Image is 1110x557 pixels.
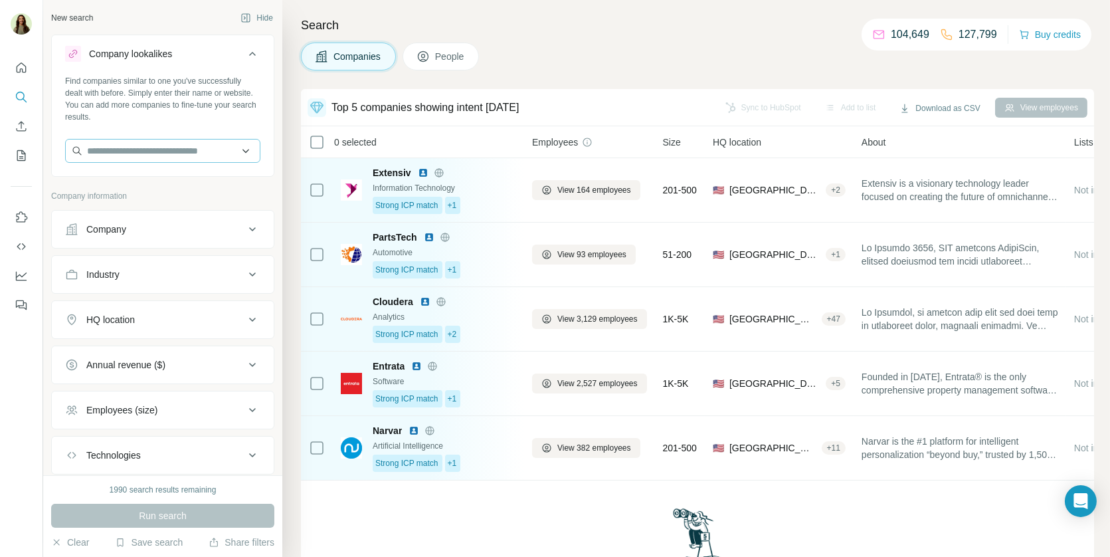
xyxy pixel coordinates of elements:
span: 🇺🇸 [713,248,724,261]
span: Companies [333,50,382,63]
span: 201-500 [663,441,697,455]
span: 🇺🇸 [713,377,724,390]
div: Find companies similar to one you've successfully dealt with before. Simply enter their name or w... [65,75,260,123]
div: Open Intercom Messenger [1065,485,1097,517]
div: Technologies [86,449,141,462]
span: Strong ICP match [375,328,438,340]
span: View 164 employees [557,184,631,196]
button: HQ location [52,304,274,336]
span: +1 [448,264,457,276]
button: Company lookalikes [52,38,274,75]
span: 0 selected [334,136,377,149]
span: Strong ICP match [375,457,438,469]
img: Avatar [11,13,32,35]
img: Logo of Entrata [341,373,362,394]
span: +2 [448,328,457,340]
img: Logo of Cloudera [341,318,362,320]
button: Feedback [11,293,32,317]
img: Logo of Narvar [341,437,362,459]
button: Industry [52,259,274,290]
span: Lo Ipsumdo 3656, SIT ametcons AdipiScin, elitsed doeiusmod tem incidi utlaboreet dolorema aliqu. ... [862,241,1058,268]
div: HQ location [86,313,135,326]
button: Company [52,213,274,245]
img: LinkedIn logo [409,425,419,436]
div: + 1 [826,249,846,261]
div: New search [51,12,93,24]
div: Information Technology [373,182,516,194]
img: LinkedIn logo [424,232,434,243]
div: Analytics [373,311,516,323]
span: Strong ICP match [375,264,438,276]
span: Lo Ipsumdol, si ametcon adip elit sed doei temp in utlaboreet dolor, magnaali enimadmi. Ve quisno... [862,306,1058,332]
button: Use Surfe API [11,235,32,259]
button: Quick start [11,56,32,80]
button: Share filters [209,536,274,549]
span: Size [663,136,681,149]
h4: Search [301,16,1094,35]
span: Cloudera [373,295,413,308]
div: Automotive [373,247,516,259]
span: +1 [448,457,457,469]
button: Technologies [52,439,274,471]
span: +1 [448,393,457,405]
img: Logo of PartsTech [341,244,362,265]
div: Top 5 companies showing intent [DATE] [331,100,519,116]
button: View 382 employees [532,438,640,458]
span: Lists [1074,136,1093,149]
span: [GEOGRAPHIC_DATA], [US_STATE] [729,248,820,261]
button: My lists [11,144,32,167]
button: Search [11,85,32,109]
button: View 3,129 employees [532,309,647,329]
p: 127,799 [959,27,997,43]
span: 🇺🇸 [713,183,724,197]
div: + 5 [826,378,846,390]
div: Company lookalikes [89,47,172,60]
span: Extensiv [373,166,411,179]
button: Use Surfe on LinkedIn [11,205,32,229]
div: + 11 [822,442,846,454]
p: 104,649 [891,27,929,43]
span: Extensiv is a visionary technology leader focused on creating the future of omnichannel fulfillme... [862,177,1058,203]
span: Founded in [DATE], Entrata® is the only comprehensive property management software provider with ... [862,370,1058,397]
img: LinkedIn logo [420,296,430,307]
span: People [435,50,466,63]
button: Annual revenue ($) [52,349,274,381]
div: Artificial Intelligence [373,440,516,452]
span: View 3,129 employees [557,313,638,325]
span: +1 [448,199,457,211]
button: Employees (size) [52,394,274,426]
button: Save search [115,536,183,549]
div: + 2 [826,184,846,196]
span: Narvar is the #1 platform for intelligent personalization “beyond buy,” trusted by 1,500+ of the ... [862,435,1058,461]
p: Company information [51,190,274,202]
span: 201-500 [663,183,697,197]
span: [GEOGRAPHIC_DATA], [US_STATE] [729,441,816,455]
span: Narvar [373,424,402,437]
button: Buy credits [1019,25,1081,44]
span: View 382 employees [557,442,631,454]
span: 51-200 [663,248,692,261]
span: PartsTech [373,231,417,244]
div: 1990 search results remaining [110,484,217,496]
span: 🇺🇸 [713,441,724,455]
img: LinkedIn logo [411,361,422,372]
button: Hide [231,8,282,28]
span: View 2,527 employees [557,378,638,390]
span: Employees [532,136,578,149]
div: Annual revenue ($) [86,358,165,372]
button: Enrich CSV [11,114,32,138]
div: Employees (size) [86,403,157,417]
button: View 2,527 employees [532,374,647,393]
button: Download as CSV [890,98,989,118]
div: Company [86,223,126,236]
span: View 93 employees [557,249,626,261]
button: View 164 employees [532,180,640,200]
span: 1K-5K [663,312,689,326]
span: [GEOGRAPHIC_DATA], [US_STATE] [729,312,816,326]
span: 🇺🇸 [713,312,724,326]
span: 1K-5K [663,377,689,390]
span: Strong ICP match [375,199,438,211]
span: About [862,136,886,149]
button: Dashboard [11,264,32,288]
span: Strong ICP match [375,393,438,405]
